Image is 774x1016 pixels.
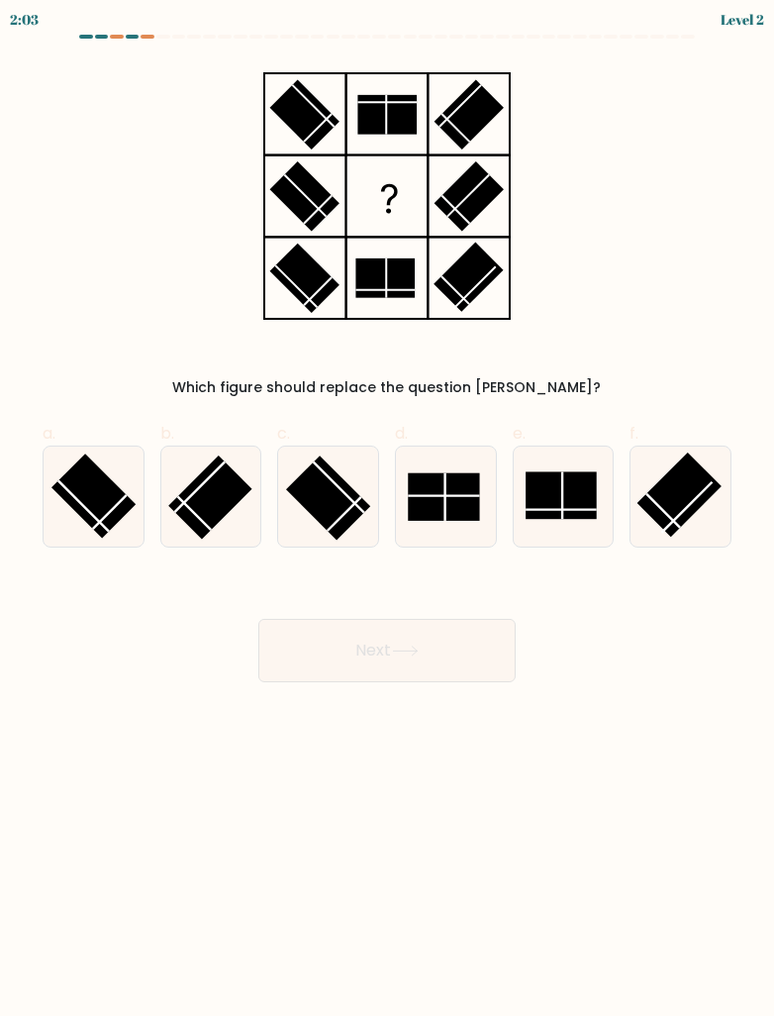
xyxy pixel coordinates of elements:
[258,619,516,682] button: Next
[10,9,39,30] div: 2:03
[513,422,526,445] span: e.
[160,422,174,445] span: b.
[277,422,290,445] span: c.
[54,377,720,398] div: Which figure should replace the question [PERSON_NAME]?
[43,422,55,445] span: a.
[395,422,408,445] span: d.
[629,422,638,445] span: f.
[721,9,764,30] div: Level 2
